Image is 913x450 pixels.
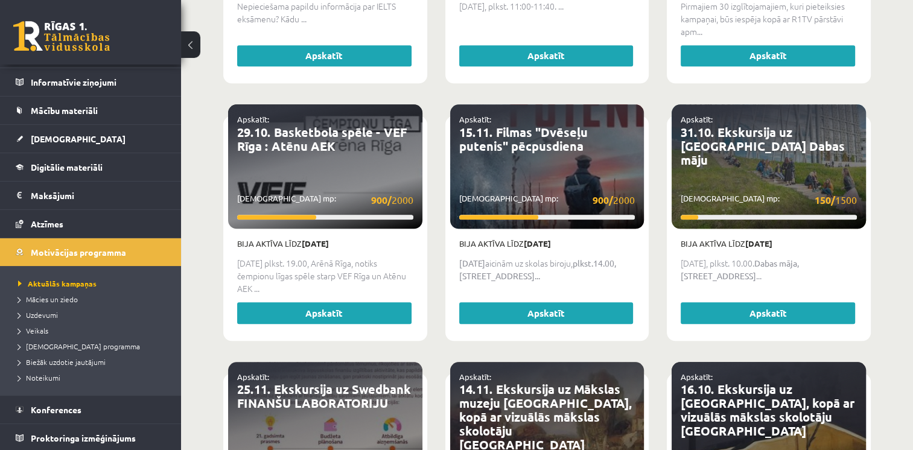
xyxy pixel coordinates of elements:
[18,341,169,352] a: [DEMOGRAPHIC_DATA] programma
[16,210,166,238] a: Atzīmes
[459,258,485,268] strong: [DATE]
[31,218,63,229] span: Atzīmes
[681,114,713,124] a: Apskatīt:
[681,257,857,282] p: [DATE], plkst. 10.00. ...
[681,372,713,382] a: Apskatīt:
[681,238,857,250] p: Bija aktīva līdz
[31,162,103,173] span: Digitālie materiāli
[459,124,588,154] a: 15.11. Filmas "Dvēseļu putenis" pēcpusdiena
[237,381,411,411] a: 25.11. Ekskursija uz Swedbank FINANŠU LABORATORIJU
[31,133,126,144] span: [DEMOGRAPHIC_DATA]
[31,404,81,415] span: Konferences
[237,45,412,67] a: Apskatīt
[237,372,269,382] a: Apskatīt:
[31,182,166,209] legend: Maksājumi
[18,357,169,367] a: Biežāk uzdotie jautājumi
[815,194,835,206] strong: 150/
[31,433,136,443] span: Proktoringa izmēģinājums
[18,373,60,382] span: Noteikumi
[459,114,491,124] a: Apskatīt:
[371,192,413,208] span: 2000
[459,372,491,382] a: Apskatīt:
[237,192,413,208] p: [DEMOGRAPHIC_DATA] mp:
[459,257,635,282] p: aicinām uz skolas biroju,
[16,153,166,181] a: Digitālie materiāli
[18,294,78,304] span: Mācies un ziedo
[13,21,110,51] a: Rīgas 1. Tālmācības vidusskola
[16,396,166,423] a: Konferences
[681,192,857,208] p: [DEMOGRAPHIC_DATA] mp:
[459,192,635,208] p: [DEMOGRAPHIC_DATA] mp:
[371,194,392,206] strong: 900/
[593,192,635,208] span: 2000
[18,279,97,288] span: Aktuālās kampaņas
[16,68,166,96] a: Informatīvie ziņojumi
[16,238,166,266] a: Motivācijas programma
[18,294,169,305] a: Mācies un ziedo
[237,238,413,250] p: Bija aktīva līdz
[681,45,855,67] a: Apskatīt
[18,310,58,320] span: Uzdevumi
[524,238,551,249] strong: [DATE]
[18,357,106,367] span: Biežāk uzdotie jautājumi
[681,302,855,324] a: Apskatīt
[459,238,635,250] p: Bija aktīva līdz
[31,105,98,116] span: Mācību materiāli
[16,97,166,124] a: Mācību materiāli
[18,278,169,289] a: Aktuālās kampaņas
[18,325,169,336] a: Veikals
[459,302,634,324] a: Apskatīt
[237,124,407,154] a: 29.10. Basketbola spēle - VEF Rīga : Atēnu AEK
[237,257,413,295] p: [DATE] plkst. 19.00, Arēnā Rīga, notiks čempionu līgas spēle starp VEF Rīga un Atēnu AEK ...
[593,194,613,206] strong: 900/
[237,114,269,124] a: Apskatīt:
[18,341,140,351] span: [DEMOGRAPHIC_DATA] programma
[31,68,166,96] legend: Informatīvie ziņojumi
[681,381,854,439] a: 16.10. Ekskursija uz [GEOGRAPHIC_DATA], kopā ar vizuālās mākslas skolotāju [GEOGRAPHIC_DATA]
[31,247,126,258] span: Motivācijas programma
[16,182,166,209] a: Maksājumi
[302,238,329,249] strong: [DATE]
[18,309,169,320] a: Uzdevumi
[16,125,166,153] a: [DEMOGRAPHIC_DATA]
[237,302,412,324] a: Apskatīt
[745,238,772,249] strong: [DATE]
[18,372,169,383] a: Noteikumi
[459,45,634,67] a: Apskatīt
[681,124,845,168] a: 31.10. Ekskursija uz [GEOGRAPHIC_DATA] Dabas māju
[18,326,48,335] span: Veikals
[815,192,857,208] span: 1500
